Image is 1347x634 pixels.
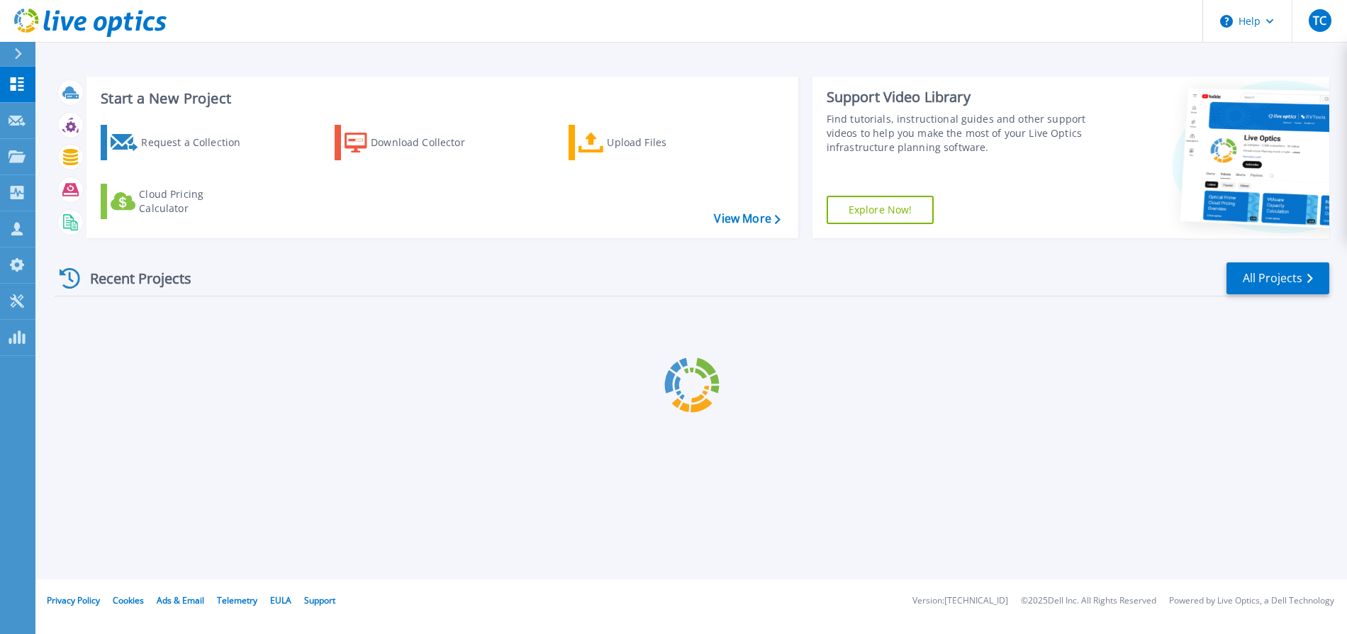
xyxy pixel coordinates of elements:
[270,594,291,606] a: EULA
[55,261,211,296] div: Recent Projects
[113,594,144,606] a: Cookies
[1226,262,1329,294] a: All Projects
[101,125,259,160] a: Request a Collection
[139,187,252,216] div: Cloud Pricing Calculator
[827,196,934,224] a: Explore Now!
[912,596,1008,606] li: Version: [TECHNICAL_ID]
[827,88,1090,106] div: Support Video Library
[1313,15,1326,26] span: TC
[217,594,257,606] a: Telemetry
[335,125,493,160] a: Download Collector
[569,125,727,160] a: Upload Files
[1021,596,1156,606] li: © 2025 Dell Inc. All Rights Reserved
[101,184,259,219] a: Cloud Pricing Calculator
[827,112,1090,155] div: Find tutorials, instructional guides and other support videos to help you make the most of your L...
[371,128,484,157] div: Download Collector
[101,91,780,106] h3: Start a New Project
[141,128,255,157] div: Request a Collection
[47,594,100,606] a: Privacy Policy
[304,594,335,606] a: Support
[607,128,720,157] div: Upload Files
[714,212,780,226] a: View More
[157,594,204,606] a: Ads & Email
[1169,596,1334,606] li: Powered by Live Optics, a Dell Technology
